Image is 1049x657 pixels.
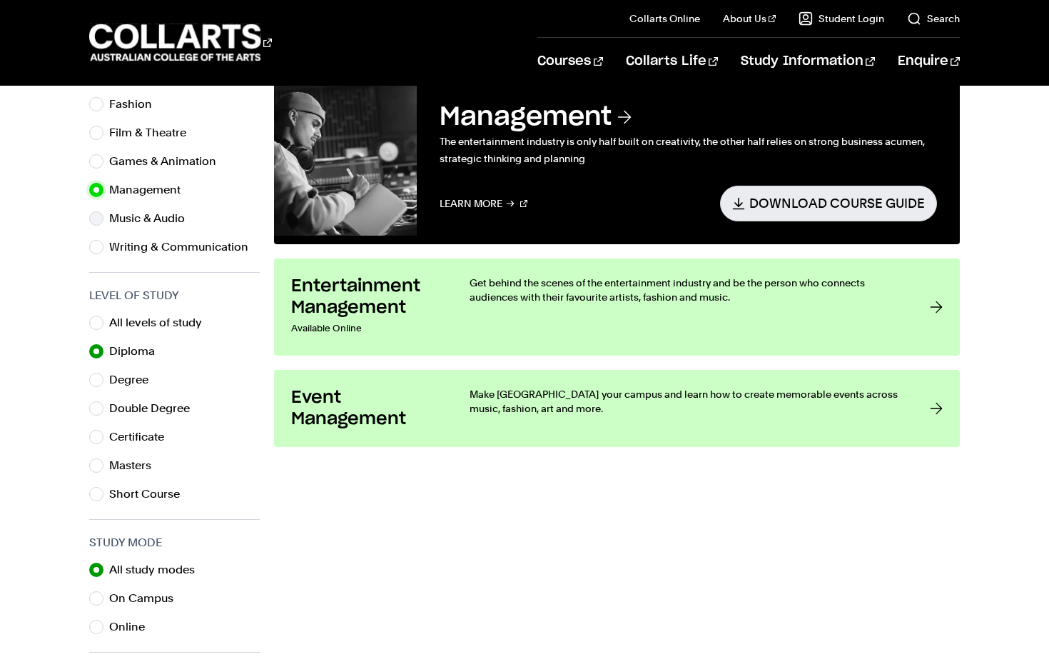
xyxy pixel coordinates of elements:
[89,22,272,63] div: Go to homepage
[537,38,602,85] a: Courses
[799,11,884,26] a: Student Login
[109,237,260,257] label: Writing & Communication
[109,151,228,171] label: Games & Animation
[291,387,441,430] h3: Event Management
[89,534,260,551] h3: Study Mode
[723,11,776,26] a: About Us
[274,370,960,447] a: Event Management Make [GEOGRAPHIC_DATA] your campus and learn how to create memorable events acro...
[109,313,213,333] label: All levels of study
[907,11,960,26] a: Search
[274,259,960,356] a: Entertainment Management Available Online Get behind the scenes of the entertainment industry and...
[89,287,260,304] h3: Level of Study
[109,123,198,143] label: Film & Theatre
[109,617,156,637] label: Online
[109,180,192,200] label: Management
[109,94,163,114] label: Fashion
[109,588,185,608] label: On Campus
[109,560,206,580] label: All study modes
[109,341,166,361] label: Diploma
[440,101,937,133] h3: Management
[741,38,875,85] a: Study Information
[109,484,191,504] label: Short Course
[898,38,960,85] a: Enquire
[291,276,441,319] h3: Entertainment Management
[109,370,160,390] label: Degree
[440,186,527,221] a: Learn More
[109,209,196,229] label: Music & Audio
[109,456,163,476] label: Masters
[470,276,901,304] p: Get behind the scenes of the entertainment industry and be the person who connects audiences with...
[274,79,417,236] img: Management
[440,133,937,167] p: The entertainment industry is only half built on creativity, the other half relies on strong busi...
[720,186,937,221] a: Download Course Guide
[470,387,901,416] p: Make [GEOGRAPHIC_DATA] your campus and learn how to create memorable events across music, fashion...
[109,398,201,418] label: Double Degree
[629,11,700,26] a: Collarts Online
[626,38,718,85] a: Collarts Life
[109,427,176,447] label: Certificate
[291,319,441,338] p: Available Online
